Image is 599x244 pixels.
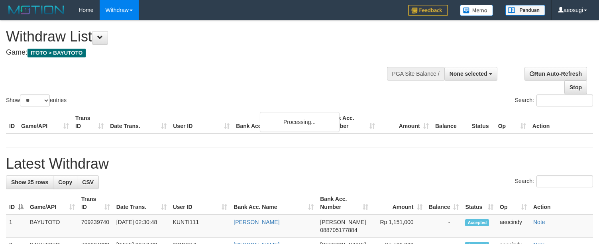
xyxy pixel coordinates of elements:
[27,192,78,214] th: Game/API: activate to sort column ascending
[320,219,366,225] span: [PERSON_NAME]
[170,111,233,134] th: User ID
[27,214,78,238] td: BAYUTOTO
[469,111,495,134] th: Status
[530,192,593,214] th: Action
[426,192,462,214] th: Balance: activate to sort column ascending
[6,29,391,45] h1: Withdraw List
[564,81,587,94] a: Stop
[113,214,170,238] td: [DATE] 02:30:48
[371,214,426,238] td: Rp 1,151,000
[536,175,593,187] input: Search:
[465,219,489,226] span: Accepted
[6,94,67,106] label: Show entries
[6,111,18,134] th: ID
[515,94,593,106] label: Search:
[324,111,378,134] th: Bank Acc. Number
[170,214,231,238] td: KUNTI111
[230,192,317,214] th: Bank Acc. Name: activate to sort column ascending
[6,175,53,189] a: Show 25 rows
[6,49,391,57] h4: Game:
[317,192,371,214] th: Bank Acc. Number: activate to sort column ascending
[495,111,529,134] th: Op
[426,214,462,238] td: -
[444,67,497,81] button: None selected
[408,5,448,16] img: Feedback.jpg
[320,227,357,233] span: Copy 088705177884 to clipboard
[371,192,426,214] th: Amount: activate to sort column ascending
[524,67,587,81] a: Run Auto-Refresh
[18,111,72,134] th: Game/API
[6,214,27,238] td: 1
[505,5,545,16] img: panduan.png
[6,192,27,214] th: ID: activate to sort column descending
[78,214,113,238] td: 709239740
[533,219,545,225] a: Note
[53,175,77,189] a: Copy
[432,111,469,134] th: Balance
[497,214,530,238] td: aeocindy
[462,192,497,214] th: Status: activate to sort column ascending
[113,192,170,214] th: Date Trans.: activate to sort column ascending
[58,179,72,185] span: Copy
[515,175,593,187] label: Search:
[536,94,593,106] input: Search:
[11,179,48,185] span: Show 25 rows
[387,67,444,81] div: PGA Site Balance /
[260,112,340,132] div: Processing...
[233,111,324,134] th: Bank Acc. Name
[27,49,86,57] span: ITOTO > BAYUTOTO
[378,111,432,134] th: Amount
[450,71,487,77] span: None selected
[460,5,493,16] img: Button%20Memo.svg
[20,94,50,106] select: Showentries
[170,192,231,214] th: User ID: activate to sort column ascending
[497,192,530,214] th: Op: activate to sort column ascending
[107,111,170,134] th: Date Trans.
[77,175,99,189] a: CSV
[529,111,593,134] th: Action
[234,219,279,225] a: [PERSON_NAME]
[72,111,107,134] th: Trans ID
[6,4,67,16] img: MOTION_logo.png
[6,156,593,172] h1: Latest Withdraw
[82,179,94,185] span: CSV
[78,192,113,214] th: Trans ID: activate to sort column ascending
